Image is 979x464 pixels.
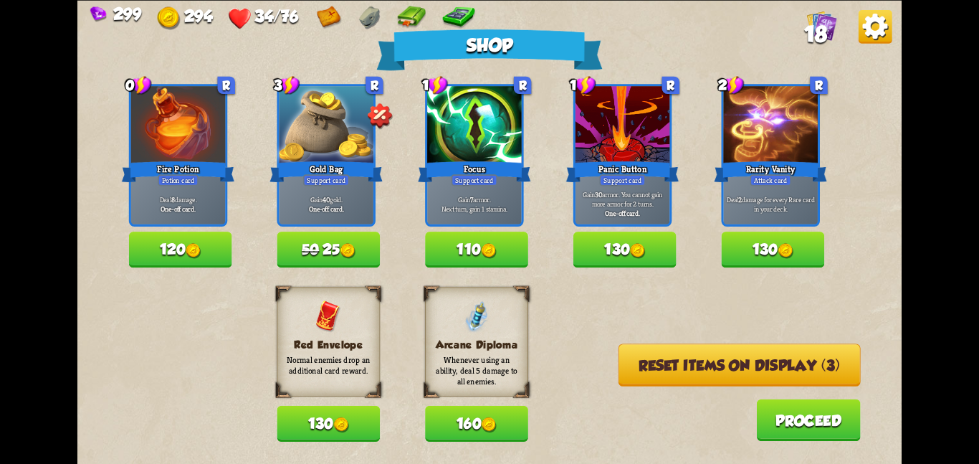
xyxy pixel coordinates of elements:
[425,406,528,442] button: 160
[566,158,679,184] div: Panic Button
[778,243,793,259] img: Gold.png
[323,194,330,204] b: 40
[605,208,640,217] b: One-off card.
[804,22,827,47] span: 18
[277,232,380,267] button: 5025
[122,158,235,184] div: Fire Potion
[136,261,225,273] h3: Calculator
[303,174,349,186] div: Support card
[418,158,531,184] div: Focus
[185,340,201,356] img: Gold.png
[722,232,825,267] button: 130
[282,194,371,204] p: Gain gold.
[277,406,380,442] button: 130
[309,204,344,213] b: One-off card.
[184,6,213,25] span: 294
[269,158,383,184] div: Gold Bag
[90,6,107,22] img: Gem.png
[619,344,861,386] button: Reset items on display (3)
[302,241,319,257] span: 50
[750,174,791,186] div: Attack card
[136,277,225,299] p: Shop inventory can be reset 3 times.
[425,232,528,267] button: 110
[366,76,383,93] div: R
[452,174,497,186] div: Support card
[432,338,521,351] h3: Arcane Diploma
[284,354,373,376] p: Normal enemies drop an additional card reward.
[595,189,603,199] b: 30
[133,194,223,204] p: Deal damage.
[171,194,175,204] b: 8
[482,417,497,432] img: Gold.png
[229,6,252,29] img: Heart.png
[315,300,341,333] img: RedEnvelope.png
[358,6,380,29] img: Dragonstone - Raise your max HP by 1 after each combat.
[756,399,860,440] button: Proceed
[806,9,837,44] div: View all the cards in your deck
[90,4,141,23] div: Gems
[573,232,677,267] button: 130
[317,6,342,29] img: Map - Reveal all path points on the map.
[432,354,521,387] p: Whenever using an ability, deal 5 damage to all enemies.
[158,6,212,30] div: Gold
[810,76,827,93] div: R
[229,6,298,30] div: Health
[662,76,679,93] div: R
[630,243,646,259] img: Gold.png
[806,9,837,40] img: Cards_Icon.png
[186,243,201,259] img: Gold.png
[859,9,892,43] img: Options_Button.png
[429,194,519,213] p: Gain armor. Next turn, gain 1 stamina.
[718,75,745,95] div: 2
[464,300,489,333] img: ArcaneDiploma.png
[726,194,816,213] p: Deal damage for every Rare card in your deck.
[514,76,531,93] div: R
[158,174,199,186] div: Potion card
[470,194,473,204] b: 7
[254,6,297,25] span: 34/76
[125,75,152,95] div: 0
[161,204,196,213] b: One-off card.
[578,189,667,208] p: Gain armor. You cannot gain more armor for 2 turns.
[422,75,449,95] div: 1
[714,158,827,184] div: Rarity Vanity
[129,232,232,267] button: 120
[218,76,235,93] div: R
[340,243,355,259] img: Gold.png
[738,194,742,204] b: 2
[396,6,426,29] img: Book - Gain 1 extra stamina at the start of each turn.
[599,174,645,186] div: Support card
[284,338,373,351] h3: Red Envelope
[376,29,602,70] div: Shop
[443,6,475,29] img: Calculator - Shop inventory can be reset 3 times.
[367,103,393,129] img: Discount_Icon.png
[333,417,349,432] img: Gold.png
[570,75,596,95] div: 1
[129,328,232,364] button: 150
[274,75,300,95] div: 3
[158,6,181,29] img: Gold.png
[481,243,497,259] img: Gold.png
